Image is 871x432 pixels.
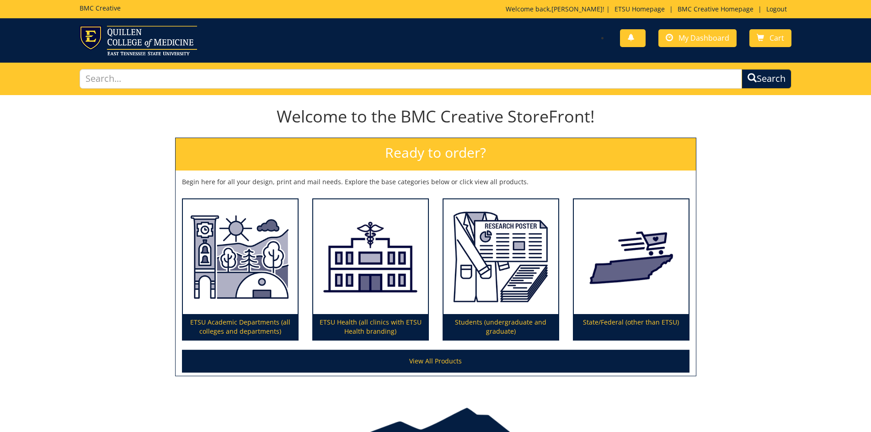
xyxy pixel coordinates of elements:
p: State/Federal (other than ETSU) [574,314,689,340]
h1: Welcome to the BMC Creative StoreFront! [175,107,696,126]
h5: BMC Creative [80,5,121,11]
p: Welcome back, ! | | | [506,5,791,14]
a: ETSU Homepage [610,5,669,13]
a: [PERSON_NAME] [551,5,603,13]
a: Students (undergraduate and graduate) [444,199,558,340]
a: Logout [762,5,791,13]
p: ETSU Health (all clinics with ETSU Health branding) [313,314,428,340]
img: ETSU Health (all clinics with ETSU Health branding) [313,199,428,315]
a: ETSU Health (all clinics with ETSU Health branding) [313,199,428,340]
img: State/Federal (other than ETSU) [574,199,689,315]
p: ETSU Academic Departments (all colleges and departments) [183,314,298,340]
input: Search... [80,69,743,89]
button: Search [742,69,791,89]
h2: Ready to order? [176,138,696,171]
img: ETSU logo [80,26,197,55]
img: ETSU Academic Departments (all colleges and departments) [183,199,298,315]
a: ETSU Academic Departments (all colleges and departments) [183,199,298,340]
a: View All Products [182,350,689,373]
a: State/Federal (other than ETSU) [574,199,689,340]
a: Cart [749,29,791,47]
a: BMC Creative Homepage [673,5,758,13]
span: Cart [769,33,784,43]
img: Students (undergraduate and graduate) [444,199,558,315]
p: Begin here for all your design, print and mail needs. Explore the base categories below or click ... [182,177,689,187]
span: My Dashboard [679,33,729,43]
a: My Dashboard [658,29,737,47]
p: Students (undergraduate and graduate) [444,314,558,340]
